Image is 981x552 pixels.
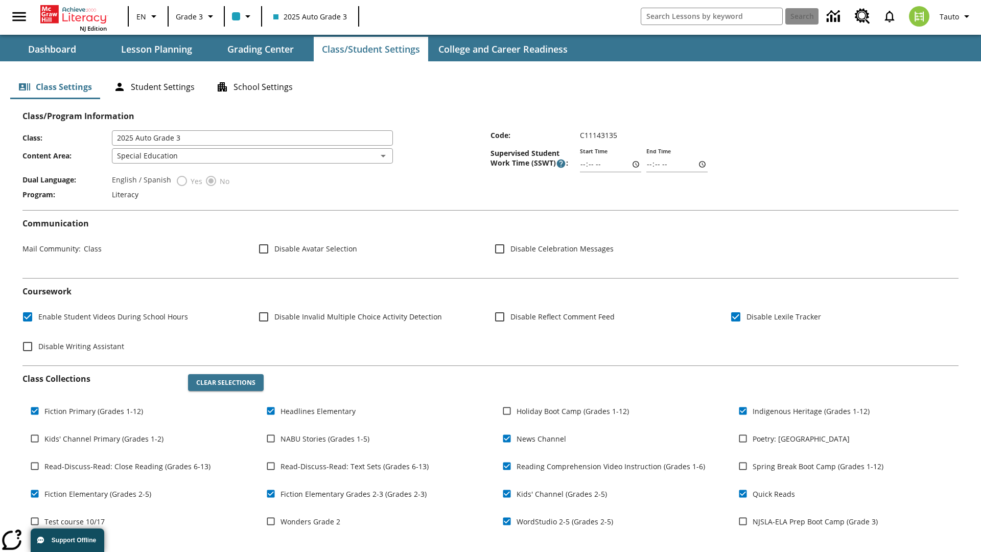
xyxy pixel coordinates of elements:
span: Enable Student Videos During School Hours [38,311,188,322]
span: Support Offline [52,537,96,544]
span: Indigenous Heritage (Grades 1-12) [753,406,870,417]
span: Mail Community : [22,244,81,254]
label: End Time [646,148,671,155]
span: Disable Celebration Messages [510,243,614,254]
a: Home [40,4,107,25]
input: Class [112,130,393,146]
span: News Channel [517,433,566,444]
button: Dashboard [1,37,103,61]
span: Read-Discuss-Read: Close Reading (Grades 6-13) [44,461,211,472]
span: Disable Invalid Multiple Choice Activity Detection [274,311,442,322]
span: Disable Lexile Tracker [746,311,821,322]
span: Spring Break Boot Camp (Grades 1-12) [753,461,883,472]
span: Code : [491,130,580,140]
span: NJ Edition [80,25,107,32]
div: Home [40,3,107,32]
div: Class Collections [22,366,959,545]
span: Fiction Elementary (Grades 2-5) [44,489,151,499]
button: Grade: Grade 3, Select a grade [172,7,221,26]
div: Special Education [112,148,393,164]
span: Read-Discuss-Read: Text Sets (Grades 6-13) [281,461,429,472]
span: Holiday Boot Camp (Grades 1-12) [517,406,629,417]
span: Disable Writing Assistant [38,341,124,352]
span: Kids' Channel (Grades 2-5) [517,489,607,499]
h2: Communication [22,219,959,228]
span: Grade 3 [176,11,203,22]
img: avatar image [909,6,929,27]
span: Disable Avatar Selection [274,243,357,254]
button: Class/Student Settings [314,37,428,61]
span: Tauto [940,11,959,22]
button: Grading Center [209,37,312,61]
a: Data Center [821,3,849,31]
span: NABU Stories (Grades 1-5) [281,433,369,444]
h2: Class/Program Information [22,111,959,121]
span: Fiction Primary (Grades 1-12) [44,406,143,417]
span: WordStudio 2-5 (Grades 2-5) [517,516,613,527]
span: Quick Reads [753,489,795,499]
span: Program : [22,190,112,199]
span: Poetry: [GEOGRAPHIC_DATA] [753,433,850,444]
span: Reading Comprehension Video Instruction (Grades 1-6) [517,461,705,472]
h2: Course work [22,287,959,296]
a: Notifications [876,3,903,30]
button: Lesson Planning [105,37,207,61]
span: Fiction Elementary Grades 2-3 (Grades 2-3) [281,489,427,499]
button: Language: EN, Select a language [132,7,165,26]
button: Support Offline [31,528,104,552]
button: Profile/Settings [936,7,977,26]
button: Clear Selections [188,374,264,392]
button: Class color is light blue. Change class color [228,7,258,26]
span: 2025 Auto Grade 3 [273,11,347,22]
span: Content Area : [22,151,112,160]
label: Start Time [580,148,608,155]
span: Wonders Grade 2 [281,516,340,527]
span: Class : [22,133,112,143]
button: Class Settings [10,75,100,99]
span: Dual Language : [22,175,112,185]
button: School Settings [208,75,301,99]
span: No [217,176,229,187]
label: English / Spanish [112,175,171,187]
button: Open side menu [4,2,34,32]
div: Coursework [22,287,959,357]
a: Resource Center, Will open in new tab [849,3,876,30]
div: Class/Student Settings [10,75,971,99]
h2: Class Collections [22,374,180,384]
span: Yes [188,176,202,187]
span: EN [136,11,146,22]
span: Literacy [112,190,138,199]
div: Communication [22,219,959,270]
span: NJSLA-ELA Prep Boot Camp (Grade 3) [753,516,878,527]
button: College and Career Readiness [430,37,576,61]
span: Disable Reflect Comment Feed [510,311,615,322]
button: Select a new avatar [903,3,936,30]
div: Class/Program Information [22,121,959,202]
button: Student Settings [105,75,203,99]
span: Supervised Student Work Time (SSWT) : [491,148,580,169]
span: Kids' Channel Primary (Grades 1-2) [44,433,163,444]
button: Supervised Student Work Time is the timeframe when students can take LevelSet and when lessons ar... [556,158,566,169]
span: Headlines Elementary [281,406,356,417]
span: Test course 10/17 [44,516,105,527]
span: C11143135 [580,130,617,140]
span: Class [81,244,102,254]
input: search field [641,8,782,25]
